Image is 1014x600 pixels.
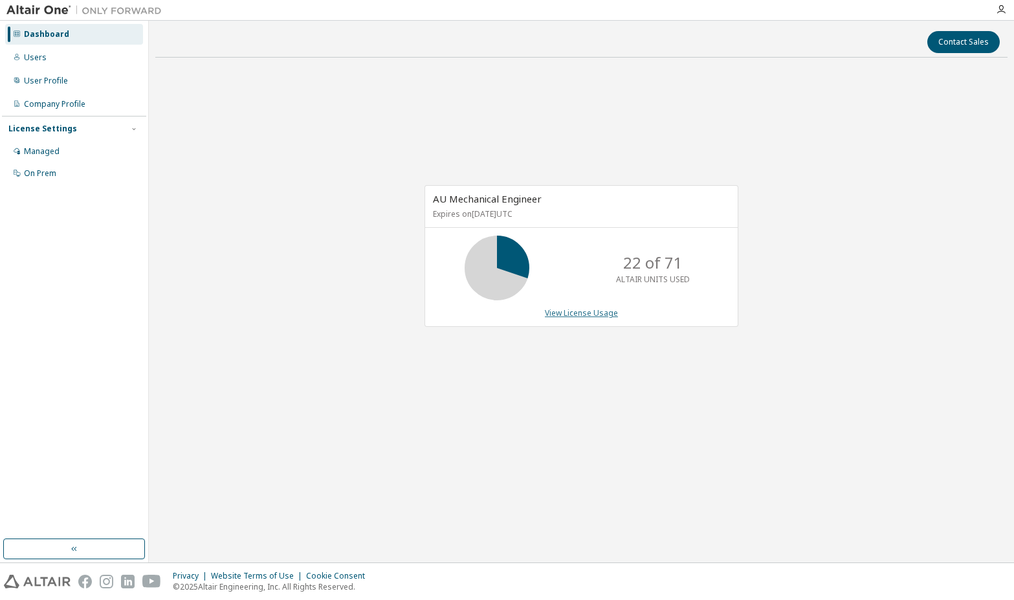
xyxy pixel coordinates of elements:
[100,575,113,588] img: instagram.svg
[433,208,727,219] p: Expires on [DATE] UTC
[6,4,168,17] img: Altair One
[8,124,77,134] div: License Settings
[545,307,618,318] a: View License Usage
[24,168,56,179] div: On Prem
[24,52,47,63] div: Users
[24,29,69,39] div: Dashboard
[616,274,690,285] p: ALTAIR UNITS USED
[24,76,68,86] div: User Profile
[306,571,373,581] div: Cookie Consent
[173,571,211,581] div: Privacy
[78,575,92,588] img: facebook.svg
[623,252,683,274] p: 22 of 71
[24,99,85,109] div: Company Profile
[4,575,71,588] img: altair_logo.svg
[121,575,135,588] img: linkedin.svg
[173,581,373,592] p: © 2025 Altair Engineering, Inc. All Rights Reserved.
[142,575,161,588] img: youtube.svg
[24,146,60,157] div: Managed
[211,571,306,581] div: Website Terms of Use
[927,31,1000,53] button: Contact Sales
[433,192,542,205] span: AU Mechanical Engineer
